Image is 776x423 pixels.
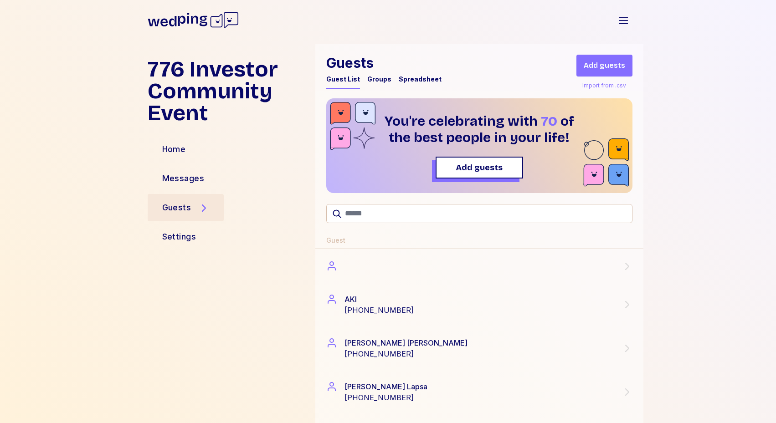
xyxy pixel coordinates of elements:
div: AKI [344,294,414,305]
div: Messages [162,172,205,185]
img: guest-accent-br.svg [583,138,629,189]
div: Settings [162,230,196,243]
span: Add guests [584,60,625,71]
div: Guests [162,201,191,214]
h1: Guests [326,55,442,71]
img: guest-accent-tl.svg [330,102,375,153]
div: [PERSON_NAME] Lapsa [344,381,427,392]
h1: You're celebrating with of the best people in your life! [383,113,576,146]
span: Add guests [456,161,503,174]
span: 70 [541,113,557,129]
h1: 776 Investor Community Event [148,58,308,124]
div: Groups [367,75,391,84]
div: [PHONE_NUMBER] [344,392,427,403]
div: [PERSON_NAME] [PERSON_NAME] [344,337,468,348]
div: Spreadsheet [399,75,442,84]
div: [PHONE_NUMBER] [344,305,414,316]
div: Home [162,143,186,156]
button: Add guests [436,157,523,178]
button: Add guests [576,55,632,76]
div: [PHONE_NUMBER] [344,348,468,359]
div: Import from .csv [581,80,628,91]
div: Guest List [326,75,360,84]
div: Guest [326,236,345,245]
